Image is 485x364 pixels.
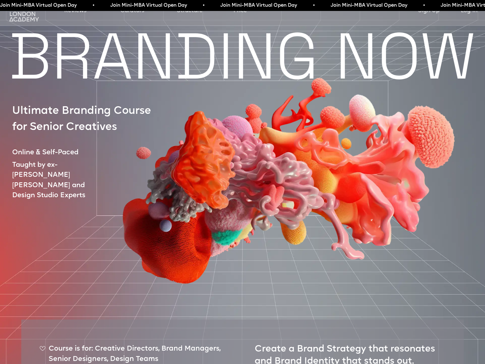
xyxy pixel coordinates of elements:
[12,103,158,135] p: Ultimate Branding Course for Senior Creatives
[312,1,314,10] span: •
[202,1,204,10] span: •
[233,7,247,15] a: Price
[461,7,477,15] a: Log In
[92,1,94,10] span: •
[422,1,424,10] span: •
[12,160,109,201] p: Taught by ex-[PERSON_NAME] [PERSON_NAME] and Design Studio Experts
[418,7,440,15] a: Sign Up
[120,7,144,15] a: Curators
[64,7,87,15] a: Reviews
[177,7,203,15] a: Structure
